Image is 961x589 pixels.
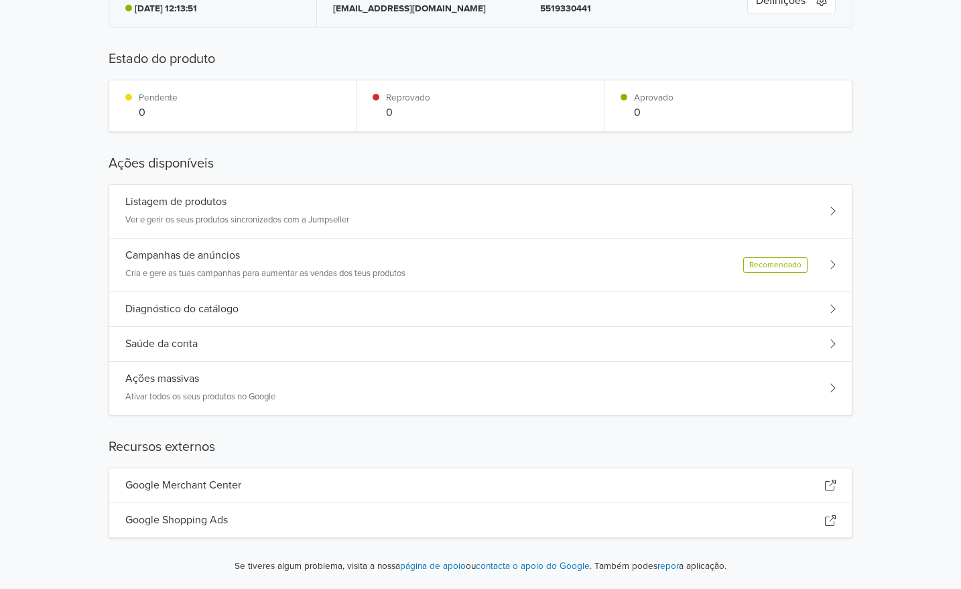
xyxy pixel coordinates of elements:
[333,2,508,15] p: [EMAIL_ADDRESS][DOMAIN_NAME]
[109,49,852,69] h5: Estado do produto
[109,468,852,503] div: Google Merchant Center
[109,185,852,239] div: Listagem de produtosVer e gerir os seus produtos sincronizados com a Jumpseller
[634,105,674,121] p: 0
[125,267,405,281] p: Cria e gere as tuas campanhas para aumentar as vendas dos teus produtos
[135,2,197,15] p: [DATE] 12:13:51
[657,561,679,572] a: repor
[109,80,357,131] div: Pendente0
[125,560,836,573] span: Se tiveres algum problema, visita a nossa ou . Também podes a aplicação.
[109,503,852,537] div: Google Shopping Ads
[386,91,430,105] p: Reprovado
[476,561,590,572] a: contacta o apoio do Google
[743,257,808,273] div: Recomendado
[125,214,349,227] p: Ver e gerir os seus produtos sincronizados com a Jumpseller
[109,362,852,415] div: Ações massivasAtivar todos os seus produtos no Google
[125,338,198,350] h5: Saúde da conta
[125,514,228,527] h5: Google Shopping Ads
[125,196,227,208] h5: Listagem de produtos
[109,292,852,327] div: Diagnóstico do catálogo
[386,105,430,121] p: 0
[125,303,239,316] h5: Diagnóstico do catálogo
[357,80,604,131] div: Reprovado0
[125,249,240,262] h5: Campanhas de anúncios
[109,327,852,362] div: Saúde da conta
[400,561,466,572] a: página de apoio
[109,239,852,292] div: Campanhas de anúnciosCria e gere as tuas campanhas para aumentar as vendas dos teus produtosRecom...
[604,80,852,131] div: Aprovado0
[540,2,715,15] p: 5519330441
[109,437,852,457] h5: Recursos externos
[139,105,178,121] p: 0
[125,479,241,492] h5: Google Merchant Center
[634,91,674,105] p: Aprovado
[109,153,852,174] h5: Ações disponíveis
[125,391,275,404] p: Ativar todos os seus produtos no Google
[125,373,199,385] h5: Ações massivas
[139,91,178,105] p: Pendente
